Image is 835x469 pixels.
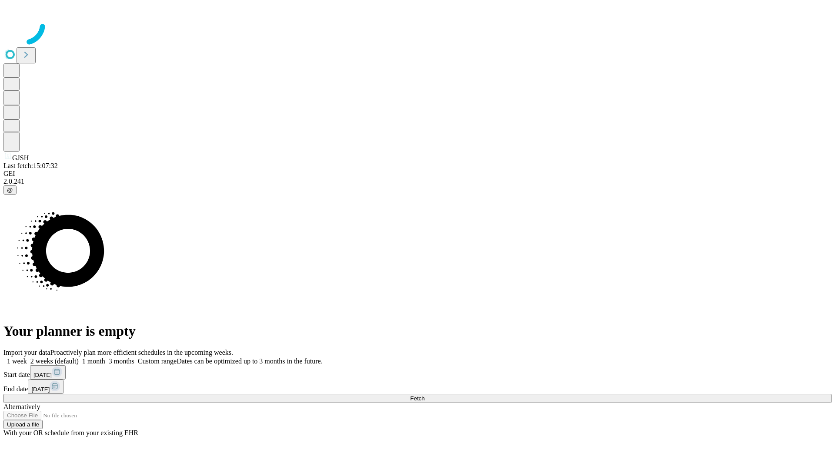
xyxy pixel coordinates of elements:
[28,380,63,394] button: [DATE]
[410,395,424,402] span: Fetch
[50,349,233,356] span: Proactively plan more efficient schedules in the upcoming weeks.
[3,162,58,169] span: Last fetch: 15:07:32
[109,357,134,365] span: 3 months
[3,380,832,394] div: End date
[3,323,832,339] h1: Your planner is empty
[33,372,52,378] span: [DATE]
[30,357,79,365] span: 2 weeks (default)
[3,429,138,436] span: With your OR schedule from your existing EHR
[7,357,27,365] span: 1 week
[3,178,832,185] div: 2.0.241
[31,386,50,393] span: [DATE]
[138,357,177,365] span: Custom range
[3,170,832,178] div: GEI
[7,187,13,193] span: @
[30,365,66,380] button: [DATE]
[3,403,40,410] span: Alternatively
[3,185,17,195] button: @
[12,154,29,162] span: GJSH
[3,365,832,380] div: Start date
[3,420,43,429] button: Upload a file
[3,349,50,356] span: Import your data
[3,394,832,403] button: Fetch
[177,357,322,365] span: Dates can be optimized up to 3 months in the future.
[82,357,105,365] span: 1 month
